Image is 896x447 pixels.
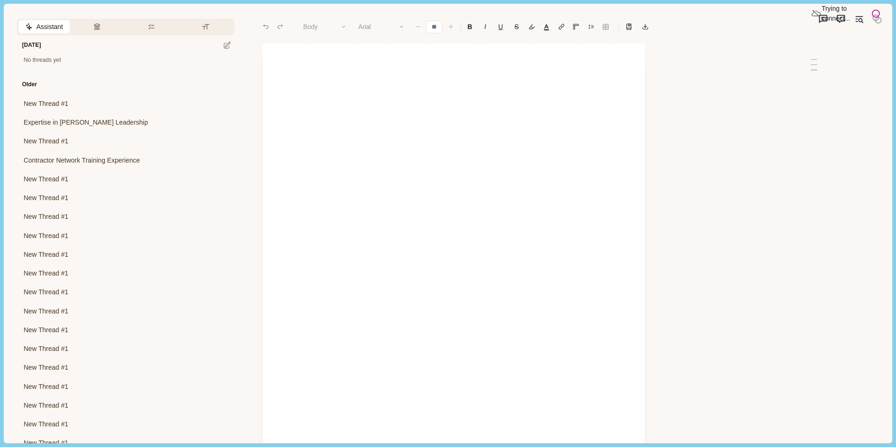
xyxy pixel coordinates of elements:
span: New Thread #1 [23,212,68,222]
button: Body [299,20,352,33]
button: Decrease font size [411,20,425,33]
span: New Thread #1 [23,419,68,429]
span: New Thread #1 [23,287,68,297]
span: New Thread #1 [23,99,68,109]
div: Older [17,74,37,96]
b: B [468,23,472,30]
s: S [515,23,519,30]
span: New Thread #1 [23,136,68,146]
span: New Thread #1 [23,382,68,392]
span: New Thread #1 [23,363,68,372]
button: U [493,20,508,33]
span: New Thread #1 [23,250,68,260]
button: Line height [555,20,568,33]
span: New Thread #1 [23,344,68,354]
button: Line height [622,20,635,33]
button: Adjust margins [569,20,582,33]
button: S [509,20,523,33]
span: New Thread #1 [23,174,68,184]
div: [DATE] [17,35,41,56]
button: Line height [599,20,612,33]
button: B [463,20,477,33]
button: Arial [353,20,410,33]
button: Undo [259,20,272,33]
button: Redo [274,20,287,33]
span: Contractor Network Training Experience [23,156,140,165]
i: I [485,23,486,30]
span: Expertise in [PERSON_NAME] Leadership [23,118,148,127]
div: No threads yet [17,56,234,65]
span: New Thread #1 [23,268,68,278]
span: New Thread #1 [23,193,68,203]
span: Assistant [36,22,63,32]
span: New Thread #1 [23,401,68,410]
button: Increase font size [444,20,457,33]
button: I [478,20,492,33]
u: U [498,23,503,30]
button: Export to docx [639,20,652,33]
span: New Thread #1 [23,306,68,316]
button: Line height [584,20,597,33]
span: New Thread #1 [23,325,68,335]
span: New Thread #1 [23,231,68,241]
div: Trying to connect... [811,4,880,23]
